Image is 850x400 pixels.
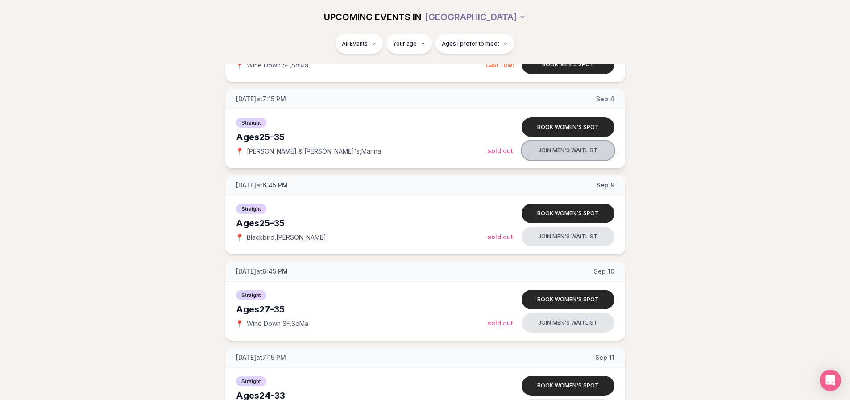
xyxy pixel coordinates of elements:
[435,34,514,54] button: Ages I prefer to meet
[442,40,499,47] span: Ages I prefer to meet
[247,319,308,328] span: Wine Down SF , SoMa
[236,217,488,229] div: Ages 25-35
[236,118,266,128] span: Straight
[522,290,614,309] button: Book women's spot
[485,61,514,68] span: Last few!
[522,376,614,396] button: Book women's spot
[236,95,286,104] span: [DATE] at 7:15 PM
[236,148,243,155] span: 📍
[236,376,266,386] span: Straight
[393,40,417,47] span: Your age
[236,131,488,143] div: Ages 25-35
[488,147,513,154] span: Sold Out
[236,204,266,214] span: Straight
[236,62,243,69] span: 📍
[425,7,526,27] button: [GEOGRAPHIC_DATA]
[247,233,326,242] span: Blackbird , [PERSON_NAME]
[522,54,614,74] button: Book men's spot
[522,313,614,333] button: Join men's waitlist
[522,141,614,160] button: Join men's waitlist
[336,34,383,54] button: All Events
[386,34,432,54] button: Your age
[522,117,614,137] button: Book women's spot
[488,233,513,241] span: Sold Out
[596,95,614,104] span: Sep 4
[522,204,614,223] button: Book women's spot
[236,267,288,276] span: [DATE] at 6:45 PM
[595,353,614,362] span: Sep 11
[236,181,288,190] span: [DATE] at 6:45 PM
[342,40,368,47] span: All Events
[594,267,614,276] span: Sep 10
[236,353,286,362] span: [DATE] at 7:15 PM
[488,319,513,327] span: Sold Out
[247,147,381,156] span: [PERSON_NAME] & [PERSON_NAME]'s , Marina
[236,303,488,316] div: Ages 27-35
[597,181,614,190] span: Sep 9
[236,320,243,327] span: 📍
[236,290,266,300] span: Straight
[324,11,421,23] span: UPCOMING EVENTS IN
[820,370,841,391] div: Open Intercom Messenger
[236,234,243,241] span: 📍
[247,61,308,70] span: Wine Down SF , SoMa
[522,227,614,246] button: Join men's waitlist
